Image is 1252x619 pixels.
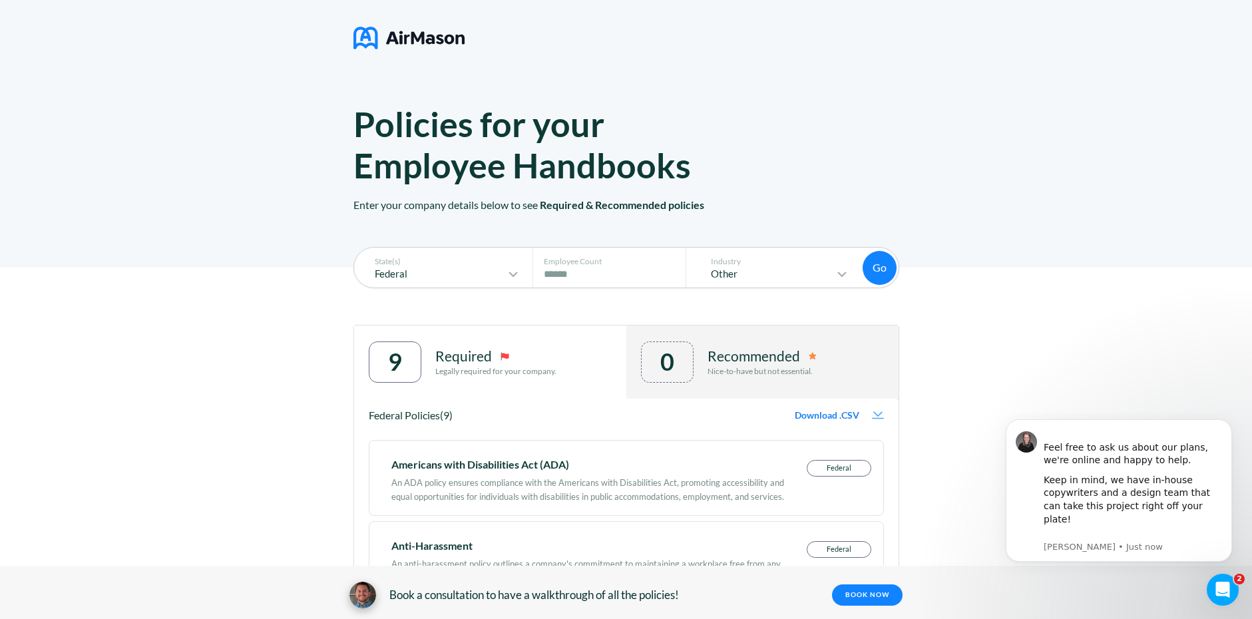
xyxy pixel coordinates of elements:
[388,348,402,375] div: 9
[872,411,884,419] img: download-icon
[863,251,897,285] button: Go
[435,367,556,376] p: Legally required for your company.
[353,186,899,268] p: Enter your company details below to see
[353,21,465,55] img: logo
[540,198,704,211] span: Required & Recommended policies
[440,409,453,421] span: (9)
[795,410,859,421] span: Download .CSV
[698,257,850,266] p: Industry
[809,352,817,360] img: remmended-icon
[807,542,871,557] p: Federal
[391,550,785,585] div: An anti-harassment policy outlines a company's commitment to maintaining a workplace free from an...
[389,588,679,602] span: Book a consultation to have a walkthrough of all the policies!
[501,352,509,361] img: required-icon
[544,257,682,266] p: Employee Count
[353,103,743,186] h1: Policies for your Employee Handbooks
[660,348,674,375] div: 0
[1234,574,1245,584] span: 2
[708,367,817,376] p: Nice-to-have but not essential.
[435,348,492,364] p: Required
[361,257,521,266] p: State(s)
[361,268,505,280] p: Federal
[391,460,785,469] div: Americans with Disabilities Act (ADA)
[391,469,785,504] div: An ADA policy ensures compliance with the Americans with Disabilities Act, promoting accessibilit...
[391,541,785,550] div: Anti-Harassment
[349,582,376,608] img: avatar
[708,348,800,364] p: Recommended
[1207,574,1239,606] iframe: Intercom live chat
[832,584,903,606] a: BOOK NOW
[698,268,834,280] p: Other
[369,409,440,421] span: Federal Policies
[807,461,871,476] p: Federal
[986,413,1252,583] iframe: Intercom notifications message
